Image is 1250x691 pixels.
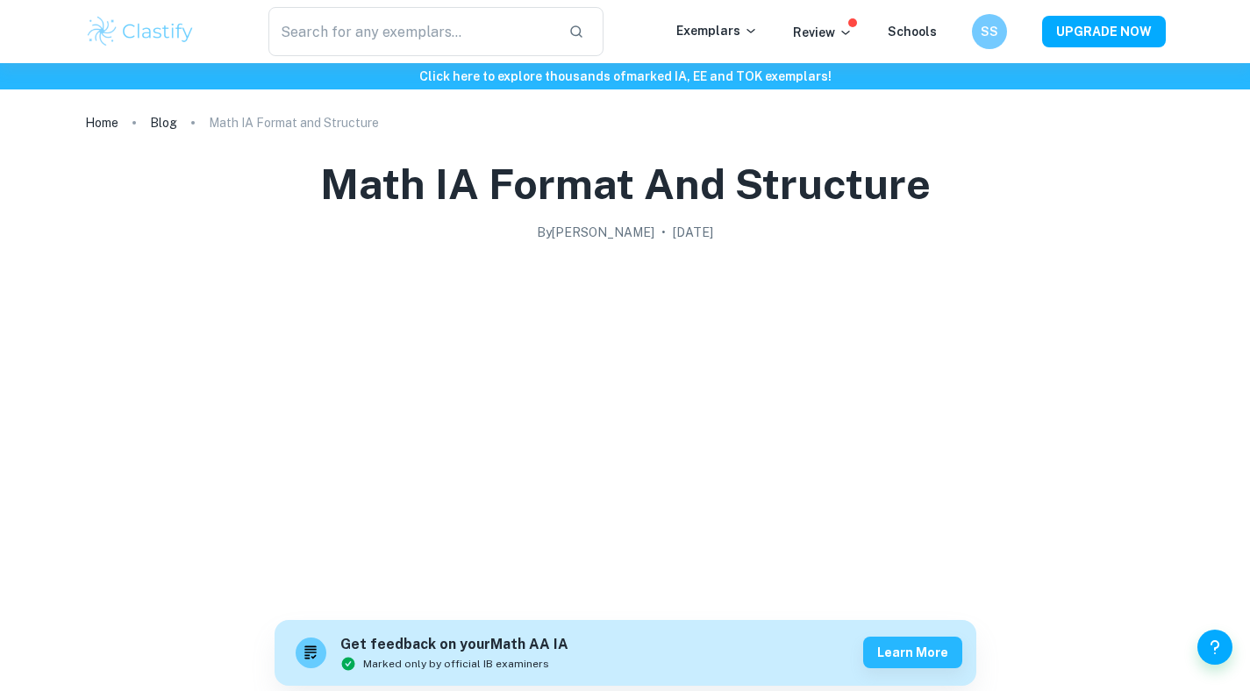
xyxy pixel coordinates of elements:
a: Schools [888,25,937,39]
h1: Math IA Format and Structure [320,156,931,212]
h2: By [PERSON_NAME] [537,223,654,242]
button: Learn more [863,637,962,668]
h6: SS [979,22,999,41]
button: Help and Feedback [1197,630,1232,665]
span: Marked only by official IB examiners [363,656,549,672]
img: Clastify logo [85,14,196,49]
p: • [661,223,666,242]
h6: Get feedback on your Math AA IA [340,634,568,656]
h2: [DATE] [673,223,713,242]
p: Review [793,23,853,42]
img: Math IA Format and Structure cover image [275,249,976,600]
a: Get feedback on yourMath AA IAMarked only by official IB examinersLearn more [275,620,976,686]
a: Blog [150,110,177,135]
button: UPGRADE NOW [1042,16,1166,47]
input: Search for any exemplars... [268,7,555,56]
p: Math IA Format and Structure [209,113,379,132]
h6: Click here to explore thousands of marked IA, EE and TOK exemplars ! [4,67,1246,86]
button: SS [972,14,1007,49]
p: Exemplars [676,21,758,40]
a: Home [85,110,118,135]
